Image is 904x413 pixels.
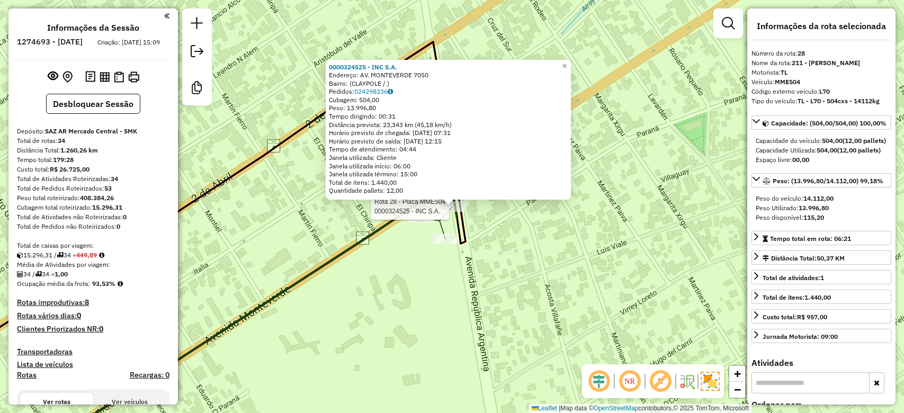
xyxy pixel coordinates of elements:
h4: Rotas improdutivas: [17,298,169,307]
button: Imprimir Rotas [126,69,141,85]
h4: Informações da Sessão [47,23,139,33]
div: Total de itens: 1.440,00 [329,178,568,187]
div: Tempo de atendimento: 04:44 [329,63,568,195]
div: Peso total roteirizado: [17,193,169,203]
img: Fluxo de ruas [678,373,695,390]
a: OpenStreetMap [594,405,639,412]
span: Peso: 13.996,80 [329,104,376,112]
span: × [562,61,567,70]
span: Capacidade: (504,00/504,00) 100,00% [771,119,887,127]
strong: 1.440,00 [804,293,831,301]
strong: 504,00 [817,146,837,154]
button: Logs desbloquear sessão [83,69,97,85]
a: Clique aqui para minimizar o painel [164,10,169,22]
strong: L70 [819,87,830,95]
a: 0000324525 - INC S.A. [329,63,397,71]
div: Total de itens: [763,293,831,302]
i: Cubagem total roteirizado [17,252,23,258]
div: Criação: [DATE] 15:09 [93,38,164,47]
div: Janela utilizada início: 06:00 [329,162,568,170]
i: Total de Atividades [17,271,23,277]
div: Código externo veículo: [751,87,891,96]
div: Endereço: AV. MONTEVERDE 7050 [329,71,568,79]
strong: R$ 957,00 [797,313,827,321]
div: Peso Utilizado: [756,203,887,213]
strong: TL [781,68,787,76]
div: Horário previsto de saída: [DATE] 12:15 [329,137,568,146]
h4: Recargas: 0 [130,371,169,380]
h4: Atividades [751,358,891,368]
a: Capacidade: (504,00/504,00) 100,00% [751,115,891,130]
a: Close popup [558,60,571,73]
div: Capacidade Utilizada: [756,146,887,155]
div: 15.296,31 / 34 = [17,250,169,260]
strong: 0 [123,213,127,221]
div: Total de rotas: [17,136,169,146]
strong: 15.296,31 [92,203,122,211]
div: Peso disponível: [756,213,887,222]
span: 50,37 KM [817,254,845,262]
div: Custo total: [763,312,827,322]
div: Distância Total: [763,254,845,263]
div: Total de caixas por viagem: [17,241,169,250]
strong: 408.384,26 [80,194,114,202]
div: Total de Atividades Roteirizadas: [17,174,169,184]
button: Ver veículos [93,393,166,411]
div: Número da rota: [751,49,891,58]
span: Peso: (13.996,80/14.112,00) 99,18% [773,177,883,185]
a: Exibir filtros [718,13,739,34]
a: Peso: (13.996,80/14.112,00) 99,18% [751,173,891,187]
a: Exportar sessão [186,41,208,65]
div: Nome da rota: [751,58,891,68]
strong: 1.260,26 km [60,146,98,154]
div: Horário previsto de chegada: [DATE] 07:31 [329,129,568,137]
span: Ocultar NR [617,369,642,394]
div: Média de Atividades por viagem: [17,260,169,270]
a: Zoom out [729,382,745,398]
span: − [734,383,741,396]
i: Total de rotas [35,271,42,277]
div: Total de Atividades não Roteirizadas: [17,212,169,222]
strong: 1 [820,274,824,282]
div: Veículo: [751,77,891,87]
strong: 93,53% [92,280,115,288]
a: Total de atividades:1 [751,270,891,284]
a: Criar modelo [186,77,208,101]
button: Ver rotas [20,393,93,411]
div: Custo total: [17,165,169,174]
div: Tempo dirigindo: 00:31 [329,112,568,121]
a: Nova sessão e pesquisa [186,13,208,37]
a: Jornada Motorista: 09:00 [751,329,891,343]
strong: 1,00 [55,270,68,278]
div: Total de Pedidos Roteirizados: [17,184,169,193]
a: Custo total:R$ 957,00 [751,309,891,324]
span: Ocupação média da frota: [17,280,90,288]
span: Tempo total em rota: 06:21 [770,235,851,243]
strong: 00,00 [792,156,809,164]
div: Jornada Motorista: 09:00 [763,332,838,342]
strong: 34 [58,137,65,145]
strong: 0 [117,222,120,230]
button: Visualizar Romaneio [112,69,126,85]
strong: 8 [85,298,89,307]
div: Cubagem total roteirizado: [17,203,169,212]
a: Leaflet [532,405,557,412]
a: Distância Total:50,37 KM [751,250,891,265]
strong: 0 [99,324,103,334]
span: Exibir rótulo [648,369,673,394]
strong: (12,00 pallets) [837,146,881,154]
a: Rotas [17,371,37,380]
i: Total de rotas [57,252,64,258]
div: Janela utilizada: Cliente [329,154,568,162]
a: Zoom in [729,366,745,382]
div: Quantidade pallets: 12,00 [329,186,568,195]
span: + [734,367,741,380]
div: Janela utilizada término: 15:00 [329,170,568,178]
span: Cubagem: 504,00 [329,96,379,104]
strong: SAZ AR Mercado Central - SMK [45,127,137,135]
strong: 504,00 [822,137,843,145]
strong: TL - L70 - 504cxs - 14112kg [798,97,880,105]
label: Ordenar por: [751,398,891,411]
strong: 53 [104,184,112,192]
